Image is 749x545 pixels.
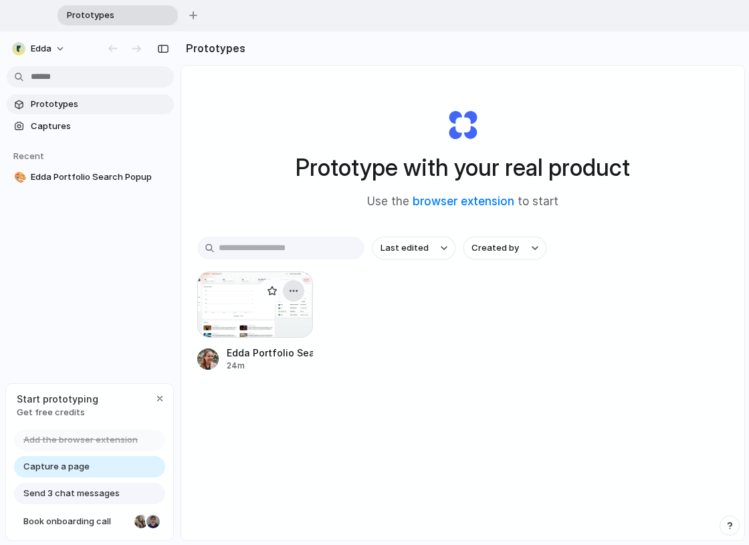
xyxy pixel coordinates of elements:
span: Recent [13,150,44,161]
div: Edda Portfolio Search Popup [227,346,313,360]
span: Start prototyping [17,392,98,406]
span: Edda Portfolio Search Popup [31,171,169,184]
button: 🎨 [12,171,25,184]
span: Prototypes [31,98,169,111]
div: 24m [227,360,313,372]
span: Created by [471,241,519,255]
span: Captures [31,120,169,133]
span: Add the browser extension [23,433,138,447]
a: Book onboarding call [14,511,165,532]
span: Send 3 chat messages [23,487,120,500]
span: Edda [31,42,51,56]
div: 🎨 [14,170,23,185]
div: Nicole Kubica [133,514,149,530]
span: Prototypes [62,9,156,22]
a: Prototypes [7,94,174,114]
a: Edda Portfolio Search PopupEdda Portfolio Search Popup24m [197,271,313,372]
a: 🎨Edda Portfolio Search Popup [7,167,174,187]
span: Capture a page [23,460,90,473]
button: Last edited [372,237,455,259]
span: Last edited [381,241,429,255]
h2: Prototypes [181,40,245,56]
a: browser extension [413,195,514,208]
div: Prototypes [58,5,178,25]
div: Christian Iacullo [145,514,161,530]
button: Created by [463,237,546,259]
span: Get free credits [17,406,98,419]
h1: Prototype with your real product [296,150,630,185]
span: Use the to start [367,193,558,211]
a: Captures [7,116,174,136]
button: Edda [7,38,72,60]
span: Book onboarding call [23,515,129,528]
